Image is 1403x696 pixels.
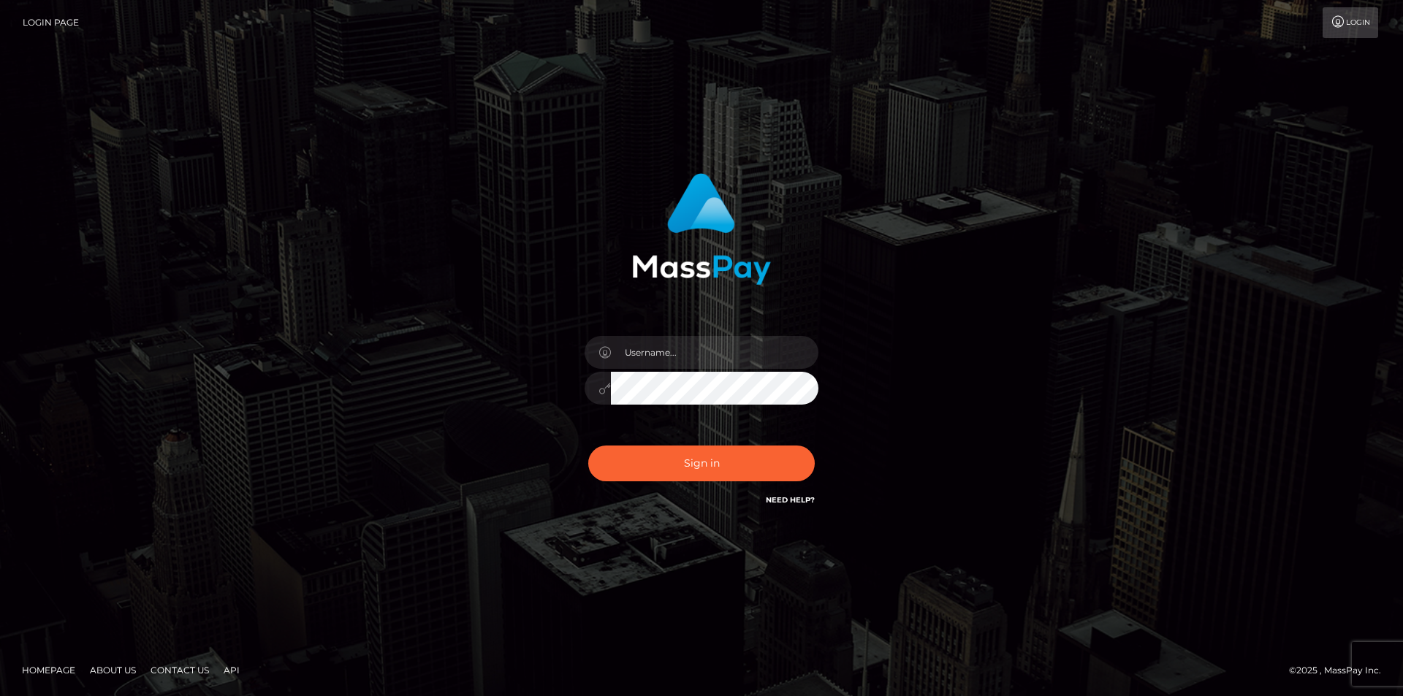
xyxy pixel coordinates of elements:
[588,445,815,481] button: Sign in
[766,495,815,505] a: Need Help?
[218,659,246,681] a: API
[84,659,142,681] a: About Us
[23,7,79,38] a: Login Page
[1289,662,1392,678] div: © 2025 , MassPay Inc.
[632,173,771,285] img: MassPay Login
[145,659,215,681] a: Contact Us
[16,659,81,681] a: Homepage
[611,336,818,369] input: Username...
[1323,7,1378,38] a: Login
